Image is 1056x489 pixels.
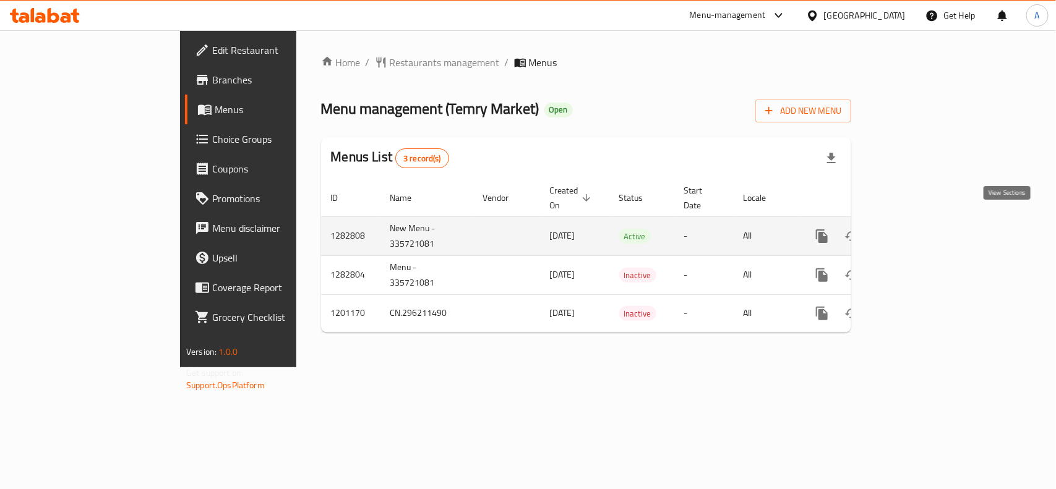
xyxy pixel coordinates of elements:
span: Name [390,190,428,205]
button: more [807,260,837,290]
div: Menu-management [690,8,766,23]
td: - [674,294,734,332]
td: New Menu - 335721081 [380,216,473,255]
a: Upsell [185,243,356,273]
span: 3 record(s) [396,153,449,164]
div: [GEOGRAPHIC_DATA] [824,9,906,22]
span: A [1035,9,1040,22]
button: more [807,221,837,251]
a: Menus [185,95,356,124]
li: / [366,55,370,70]
th: Actions [797,179,936,217]
span: ID [331,190,354,205]
span: Coupons [212,161,346,176]
span: Inactive [619,268,656,283]
a: Branches [185,65,356,95]
span: Vendor [483,190,525,205]
a: Coupons [185,154,356,184]
a: Support.OpsPlatform [186,377,265,393]
div: Open [544,103,573,117]
a: Choice Groups [185,124,356,154]
div: Total records count [395,148,449,168]
button: Add New Menu [755,100,851,122]
span: Menu management ( Temry Market ) [321,95,539,122]
button: Change Status [837,260,867,290]
span: [DATE] [550,305,575,321]
span: Coverage Report [212,280,346,295]
h2: Menus List [331,148,449,168]
span: Menus [215,102,346,117]
a: Coverage Report [185,273,356,302]
a: Restaurants management [375,55,500,70]
td: All [734,216,797,255]
li: / [505,55,509,70]
button: Change Status [837,221,867,251]
span: Get support on: [186,365,243,381]
span: Created On [550,183,595,213]
td: All [734,294,797,332]
span: Promotions [212,191,346,206]
span: Active [619,229,651,244]
a: Edit Restaurant [185,35,356,65]
td: CN.296211490 [380,294,473,332]
span: Menu disclaimer [212,221,346,236]
span: Inactive [619,307,656,321]
span: Version: [186,344,217,360]
span: Locale [744,190,783,205]
span: Upsell [212,250,346,265]
span: [DATE] [550,266,575,283]
span: Branches [212,72,346,87]
button: Change Status [837,299,867,328]
div: Export file [817,143,846,173]
span: Status [619,190,659,205]
nav: breadcrumb [321,55,851,70]
td: - [674,216,734,255]
span: Grocery Checklist [212,310,346,325]
td: All [734,255,797,294]
span: Menus [529,55,557,70]
span: 1.0.0 [218,344,238,360]
table: enhanced table [321,179,936,333]
span: Open [544,104,573,115]
span: Add New Menu [765,103,841,119]
span: [DATE] [550,227,575,244]
a: Menu disclaimer [185,213,356,243]
a: Grocery Checklist [185,302,356,332]
span: Restaurants management [390,55,500,70]
div: Inactive [619,306,656,321]
a: Promotions [185,184,356,213]
td: Menu - 335721081 [380,255,473,294]
td: - [674,255,734,294]
span: Start Date [684,183,719,213]
span: Edit Restaurant [212,43,346,57]
span: Choice Groups [212,132,346,147]
button: more [807,299,837,328]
